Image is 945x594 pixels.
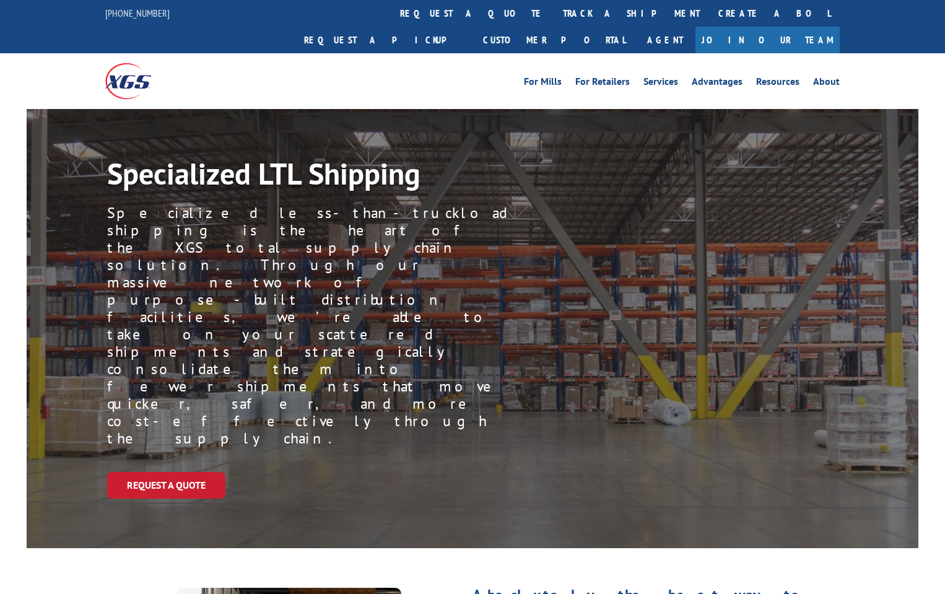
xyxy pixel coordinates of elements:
a: Request a Quote [107,472,225,499]
a: For Retailers [575,77,630,90]
a: Join Our Team [695,27,840,53]
a: Advantages [692,77,742,90]
h1: Specialized LTL Shipping [107,159,485,194]
a: [PHONE_NUMBER] [105,7,170,19]
a: For Mills [524,77,562,90]
a: Resources [756,77,799,90]
p: Specialized less-than-truckload shipping is the heart of the XGS total supply chain solution. Thr... [107,204,516,447]
a: Services [643,77,678,90]
a: Customer Portal [474,27,635,53]
a: About [813,77,840,90]
a: Request a pickup [295,27,474,53]
a: Agent [635,27,695,53]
